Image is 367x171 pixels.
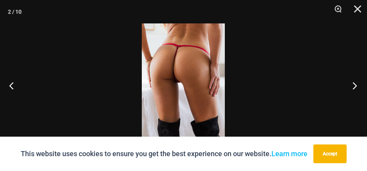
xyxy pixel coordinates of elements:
[338,66,367,105] button: Next
[313,144,347,163] button: Accept
[271,150,307,158] a: Learn more
[8,6,22,18] div: 2 / 10
[142,23,225,148] img: Guilty Pleasures Red 689 Micro 02
[21,148,307,160] p: This website uses cookies to ensure you get the best experience on our website.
